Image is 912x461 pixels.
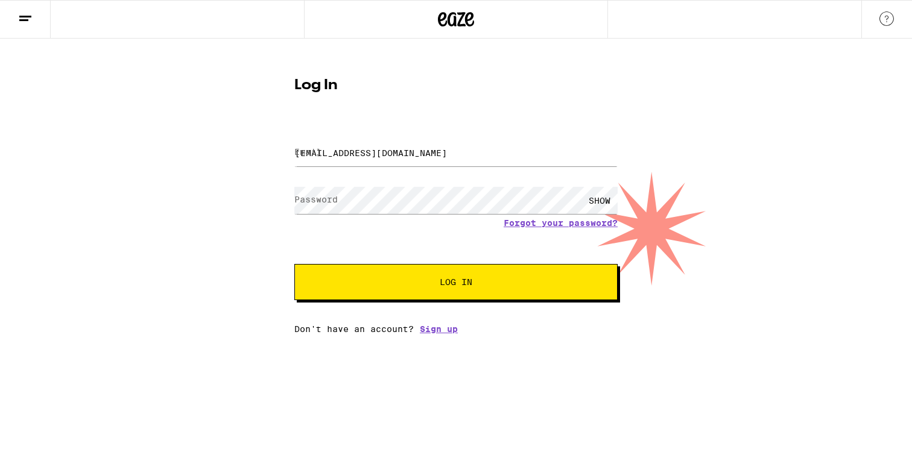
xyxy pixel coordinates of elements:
[440,278,472,286] span: Log In
[294,324,618,334] div: Don't have an account?
[7,8,87,18] span: Hi. Need any help?
[294,195,338,204] label: Password
[294,139,618,166] input: Email
[294,78,618,93] h1: Log In
[294,264,618,300] button: Log In
[504,218,618,228] a: Forgot your password?
[581,187,618,214] div: SHOW
[420,324,458,334] a: Sign up
[294,147,321,157] label: Email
